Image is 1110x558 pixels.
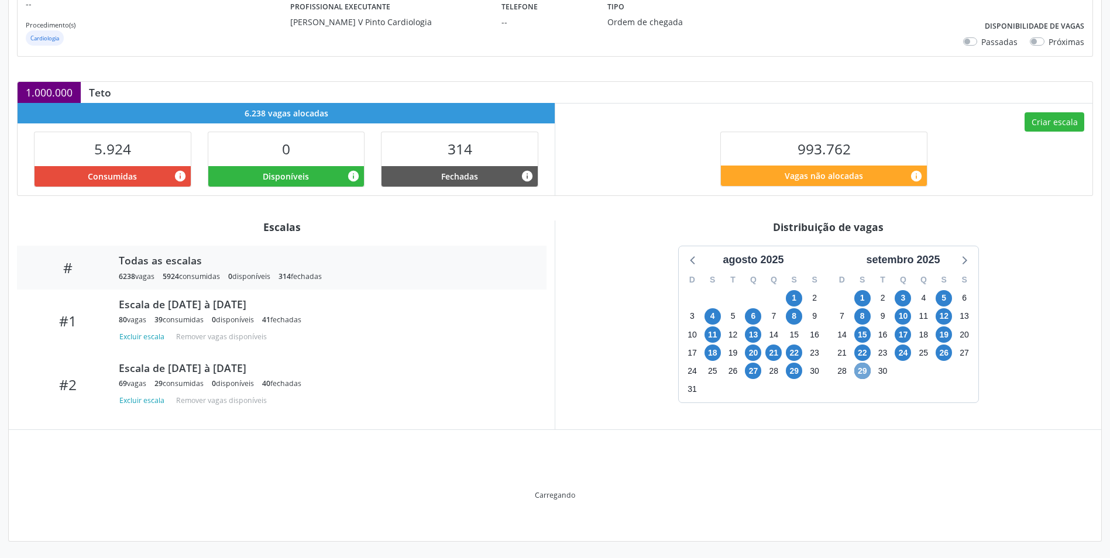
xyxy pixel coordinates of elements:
[154,315,204,325] div: consumidas
[725,308,741,325] span: terça-feira, 5 de agosto de 2025
[18,82,81,103] div: 1.000.000
[25,376,111,393] div: #2
[705,345,721,361] span: segunda-feira, 18 de agosto de 2025
[212,315,254,325] div: disponíveis
[956,308,972,325] span: sábado, 13 de setembro de 2025
[806,345,823,361] span: sábado, 23 de agosto de 2025
[936,290,952,306] span: sexta-feira, 5 de setembro de 2025
[119,392,169,408] button: Excluir escala
[725,345,741,361] span: terça-feira, 19 de agosto de 2025
[163,271,179,281] span: 5924
[981,36,1018,48] label: Passadas
[745,326,761,343] span: quarta-feira, 13 de agosto de 2025
[347,170,360,182] i: Vagas alocadas e sem marcações associadas
[745,363,761,379] span: quarta-feira, 27 de agosto de 2025
[25,312,111,329] div: #1
[954,271,975,289] div: S
[119,315,146,325] div: vagas
[119,361,530,374] div: Escala de [DATE] à [DATE]
[745,345,761,361] span: quarta-feira, 20 de agosto de 2025
[705,326,721,343] span: segunda-feira, 11 de agosto de 2025
[607,16,750,28] div: Ordem de chegada
[17,221,547,233] div: Escalas
[805,271,825,289] div: S
[832,271,853,289] div: D
[934,271,954,289] div: S
[1025,112,1084,132] button: Criar escala
[88,170,137,182] span: Consumidas
[725,363,741,379] span: terça-feira, 26 de agosto de 2025
[682,271,703,289] div: D
[765,326,782,343] span: quinta-feira, 14 de agosto de 2025
[18,103,555,123] div: 6.238 vagas alocadas
[119,378,146,388] div: vagas
[725,326,741,343] span: terça-feira, 12 de agosto de 2025
[893,271,913,289] div: Q
[212,378,216,388] span: 0
[25,259,111,276] div: #
[705,308,721,325] span: segunda-feira, 4 de agosto de 2025
[163,271,220,281] div: consumidas
[936,308,952,325] span: sexta-feira, 12 de setembro de 2025
[30,35,59,42] small: Cardiologia
[895,308,911,325] span: quarta-feira, 10 de setembro de 2025
[765,345,782,361] span: quinta-feira, 21 de agosto de 2025
[854,308,871,325] span: segunda-feira, 8 de setembro de 2025
[705,363,721,379] span: segunda-feira, 25 de agosto de 2025
[956,290,972,306] span: sábado, 6 de setembro de 2025
[875,326,891,343] span: terça-feira, 16 de setembro de 2025
[895,326,911,343] span: quarta-feira, 17 de setembro de 2025
[875,363,891,379] span: terça-feira, 30 de setembro de 2025
[895,345,911,361] span: quarta-feira, 24 de setembro de 2025
[910,170,923,182] i: Quantidade de vagas restantes do teto de vagas
[448,139,472,159] span: 314
[743,271,764,289] div: Q
[262,315,301,325] div: fechadas
[875,308,891,325] span: terça-feira, 9 de setembro de 2025
[745,308,761,325] span: quarta-feira, 6 de agosto de 2025
[784,271,805,289] div: S
[26,20,75,29] small: Procedimento(s)
[786,290,802,306] span: sexta-feira, 1 de agosto de 2025
[786,345,802,361] span: sexta-feira, 22 de agosto de 2025
[806,363,823,379] span: sábado, 30 de agosto de 2025
[501,16,591,28] div: --
[936,326,952,343] span: sexta-feira, 19 de setembro de 2025
[119,254,530,267] div: Todas as escalas
[834,363,850,379] span: domingo, 28 de setembro de 2025
[806,308,823,325] span: sábado, 9 de agosto de 2025
[956,345,972,361] span: sábado, 27 de setembro de 2025
[854,363,871,379] span: segunda-feira, 29 de setembro de 2025
[684,363,700,379] span: domingo, 24 de agosto de 2025
[915,326,932,343] span: quinta-feira, 18 de setembro de 2025
[913,271,934,289] div: Q
[290,16,485,28] div: [PERSON_NAME] V Pinto Cardiologia
[441,170,478,182] span: Fechadas
[806,290,823,306] span: sábado, 2 de agosto de 2025
[535,490,575,500] div: Carregando
[684,345,700,361] span: domingo, 17 de agosto de 2025
[119,271,154,281] div: vagas
[119,378,127,388] span: 69
[212,378,254,388] div: disponíveis
[834,308,850,325] span: domingo, 7 de setembro de 2025
[985,18,1084,36] label: Disponibilidade de vagas
[834,326,850,343] span: domingo, 14 de setembro de 2025
[279,271,291,281] span: 314
[94,139,131,159] span: 5.924
[684,381,700,398] span: domingo, 31 de agosto de 2025
[915,345,932,361] span: quinta-feira, 25 de setembro de 2025
[765,308,782,325] span: quinta-feira, 7 de agosto de 2025
[936,345,952,361] span: sexta-feira, 26 de setembro de 2025
[764,271,784,289] div: Q
[1049,36,1084,48] label: Próximas
[786,308,802,325] span: sexta-feira, 8 de agosto de 2025
[852,271,872,289] div: S
[521,170,534,182] i: Vagas alocadas e sem marcações associadas que tiveram sua disponibilidade fechada
[174,170,187,182] i: Vagas alocadas que possuem marcações associadas
[228,271,270,281] div: disponíveis
[212,315,216,325] span: 0
[119,329,169,345] button: Excluir escala
[875,345,891,361] span: terça-feira, 23 de setembro de 2025
[786,326,802,343] span: sexta-feira, 15 de agosto de 2025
